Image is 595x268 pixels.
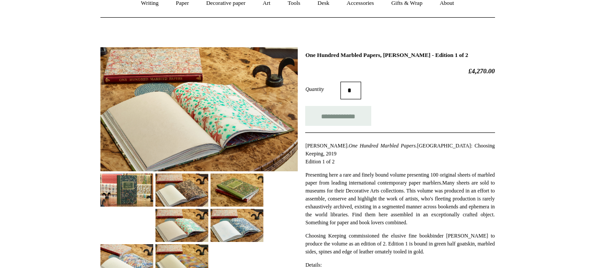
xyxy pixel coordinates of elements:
img: One Hundred Marbled Papers, John Jeffery - Edition 1 of 2 [155,209,208,242]
h1: One Hundred Marbled Papers, [PERSON_NAME] - Edition 1 of 2 [305,52,495,59]
p: [PERSON_NAME]. [GEOGRAPHIC_DATA]: Choosing Keeping, 2019 Edition 1 of 2 [305,142,495,166]
h2: £4,270.00 [305,67,495,75]
img: One Hundred Marbled Papers, John Jeffery - Edition 1 of 2 [155,174,208,207]
img: One Hundred Marbled Papers, John Jeffery - Edition 1 of 2 [211,209,263,242]
img: One Hundred Marbled Papers, John Jeffery - Edition 1 of 2 [211,174,263,207]
label: Quantity [305,85,340,93]
span: Presenting here a rare and finely bound volume presenting 100 original sheets of marbled paper fr... [305,172,495,186]
p: Choosing Keeping commissioned the elusive fine bookbinder [PERSON_NAME] to produce the volume as ... [305,232,495,256]
i: One Hundred Marbled Papers. [349,143,417,149]
img: One Hundred Marbled Papers, John Jeffery - Edition 1 of 2 [100,47,298,171]
p: Many sheets are sold to museums for their Decorative Arts collections. This volume was produced i... [305,171,495,226]
img: One Hundred Marbled Papers, John Jeffery - Edition 1 of 2 [100,174,153,207]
